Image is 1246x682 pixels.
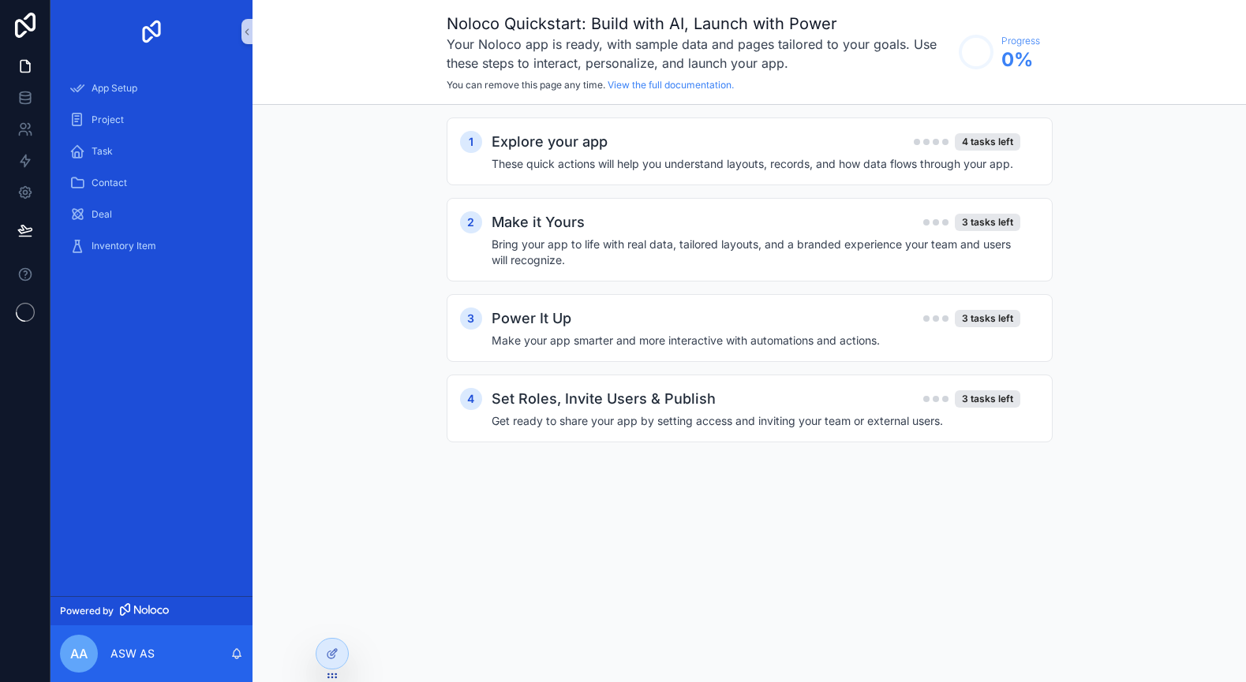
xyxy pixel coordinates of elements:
[60,232,243,260] a: Inventory Item
[70,644,88,663] span: AA
[92,145,113,158] span: Task
[92,240,156,252] span: Inventory Item
[1001,35,1040,47] span: Progress
[92,208,112,221] span: Deal
[92,82,137,95] span: App Setup
[1001,47,1040,73] span: 0 %
[110,646,155,662] p: ASW AS
[60,137,243,166] a: Task
[92,114,124,126] span: Project
[139,19,164,44] img: App logo
[51,596,253,625] a: Powered by
[608,79,734,91] a: View the full documentation.
[92,177,127,189] span: Contact
[60,200,243,229] a: Deal
[60,106,243,134] a: Project
[60,74,243,102] a: App Setup
[60,605,114,617] span: Powered by
[51,63,253,281] div: scrollable content
[60,169,243,197] a: Contact
[447,79,605,91] span: You can remove this page any time.
[447,35,951,73] h3: Your Noloco app is ready, with sample data and pages tailored to your goals. Use these steps to i...
[447,13,951,35] h1: Noloco Quickstart: Build with AI, Launch with Power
